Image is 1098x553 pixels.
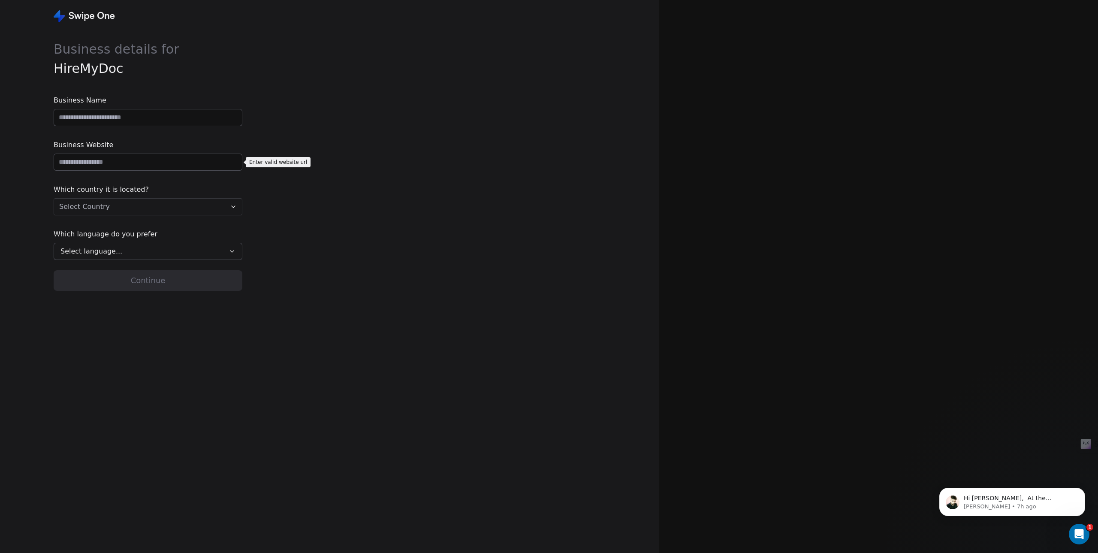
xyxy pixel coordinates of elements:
span: 1 [1086,524,1093,531]
span: Business Name [54,95,242,106]
span: Select language... [60,246,122,257]
span: Business details for [54,39,242,78]
iframe: Intercom notifications message [926,470,1098,530]
iframe: Intercom live chat [1069,524,1089,544]
span: Which language do you prefer [54,229,242,239]
span: Business Website [54,140,242,150]
p: Enter valid website url [249,159,307,166]
button: Continue [54,270,242,291]
span: Which country it is located? [54,184,242,195]
span: HireMyDoc [54,61,124,76]
span: Select Country [59,202,110,212]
